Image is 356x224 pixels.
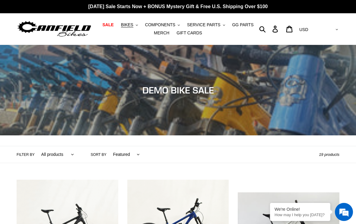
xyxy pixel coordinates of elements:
[142,85,214,96] span: DEMO BIKE SALE
[232,22,253,27] span: GG PARTS
[99,21,116,29] a: SALE
[121,22,133,27] span: BIKES
[142,21,183,29] button: COMPONENTS
[102,22,113,27] span: SALE
[145,22,175,27] span: COMPONENTS
[184,21,228,29] button: SERVICE PARTS
[173,29,205,37] a: GIFT CARDS
[229,21,256,29] a: GG PARTS
[17,152,35,157] label: Filter by
[319,152,339,157] span: 19 products
[91,152,106,157] label: Sort by
[154,30,169,36] span: MERCH
[275,213,326,217] p: How may I help you today?
[118,21,141,29] button: BIKES
[187,22,220,27] span: SERVICE PARTS
[176,30,202,36] span: GIFT CARDS
[151,29,172,37] a: MERCH
[17,20,92,39] img: Canfield Bikes
[275,207,326,212] div: We're Online!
